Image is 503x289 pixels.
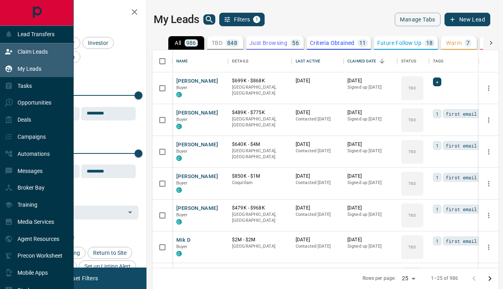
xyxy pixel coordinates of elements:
span: Set up Listing Alert [82,263,133,270]
div: + [433,78,441,86]
span: Return to Site [90,250,129,256]
p: $2M - $2M [232,237,288,243]
div: Investor [82,37,114,49]
p: Just Browsing [250,40,287,46]
button: New Lead [445,13,490,26]
span: first email [446,237,477,245]
div: Tags [433,50,444,72]
span: Buyer [176,85,188,90]
p: TBD [408,180,416,186]
p: [DATE] [296,205,339,211]
p: $850K - $1M [232,173,288,180]
p: Signed up [DATE] [347,211,393,218]
button: Sort [376,56,388,67]
button: Reset Filters [60,272,103,285]
span: first email [446,110,477,118]
p: 56 [292,40,299,46]
p: Contacted [DATE] [296,211,339,218]
p: Signed up [DATE] [347,84,393,91]
p: TBD [408,117,416,123]
button: Go to next page [482,271,498,287]
p: [GEOGRAPHIC_DATA], [GEOGRAPHIC_DATA] [232,116,288,128]
div: Name [172,50,228,72]
div: Status [397,50,429,72]
div: condos.ca [176,155,182,161]
span: Investor [85,40,111,46]
div: condos.ca [176,219,182,225]
span: first email [446,142,477,149]
div: Return to Site [88,247,132,259]
p: 11 [359,40,366,46]
p: TBD [212,40,222,46]
button: Mik D [176,237,191,244]
span: 1 [436,237,439,245]
p: [DATE] [296,173,339,180]
p: Contacted [DATE] [296,148,339,154]
div: condos.ca [176,124,182,129]
button: Filters1 [219,13,265,26]
span: + [436,78,439,86]
p: TBD [408,149,416,155]
p: [DATE] [296,141,339,148]
p: Signed up [DATE] [347,180,393,186]
p: [DATE] [296,109,339,116]
p: [DATE] [347,205,393,211]
p: $699K - $868K [232,78,288,84]
span: Buyer [176,212,188,217]
span: 1 [436,205,439,213]
button: [PERSON_NAME] [176,109,218,117]
button: more [483,82,495,94]
button: Manage Tabs [395,13,440,26]
span: 1 [436,142,439,149]
button: search button [203,14,215,25]
p: Warm [446,40,462,46]
p: [GEOGRAPHIC_DATA], [GEOGRAPHIC_DATA] [232,148,288,160]
button: Open [125,207,136,218]
p: Coquitlam [232,180,288,186]
p: [DATE] [347,109,393,116]
p: $479K - $968K [232,205,288,211]
p: [DATE] [347,78,393,84]
p: 7 [466,40,470,46]
span: first email [446,173,477,181]
div: Set up Listing Alert [79,260,136,272]
p: TBD [408,212,416,218]
span: first email [446,205,477,213]
span: Buyer [176,180,188,186]
p: TBD [408,85,416,91]
p: Criteria Obtained [310,40,355,46]
p: TBD [408,244,416,250]
p: All [175,40,181,46]
button: [PERSON_NAME] [176,173,218,180]
button: [PERSON_NAME] [176,78,218,85]
button: more [483,146,495,158]
span: Buyer [176,244,188,249]
p: [DATE] [296,78,339,84]
div: Claimed Date [347,50,376,72]
p: 1–25 of 986 [431,275,458,282]
p: Signed up [DATE] [347,116,393,122]
button: more [483,209,495,221]
div: Last Active [296,50,320,72]
div: Last Active [292,50,343,72]
div: Claimed Date [343,50,397,72]
h2: Filters [25,8,138,17]
div: condos.ca [176,92,182,97]
div: 25 [399,273,418,284]
div: Status [401,50,416,72]
div: condos.ca [176,187,182,193]
p: [DATE] [296,237,339,243]
button: [PERSON_NAME] [176,141,218,149]
div: condos.ca [176,251,182,256]
span: 1 [436,173,439,181]
div: Name [176,50,188,72]
p: [GEOGRAPHIC_DATA] [232,243,288,250]
p: [GEOGRAPHIC_DATA], [GEOGRAPHIC_DATA] [232,211,288,224]
p: 848 [227,40,237,46]
p: $640K - $4M [232,141,288,148]
p: Contacted [DATE] [296,116,339,122]
button: more [483,178,495,190]
h1: My Leads [154,13,199,26]
span: Buyer [176,117,188,122]
button: more [483,114,495,126]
